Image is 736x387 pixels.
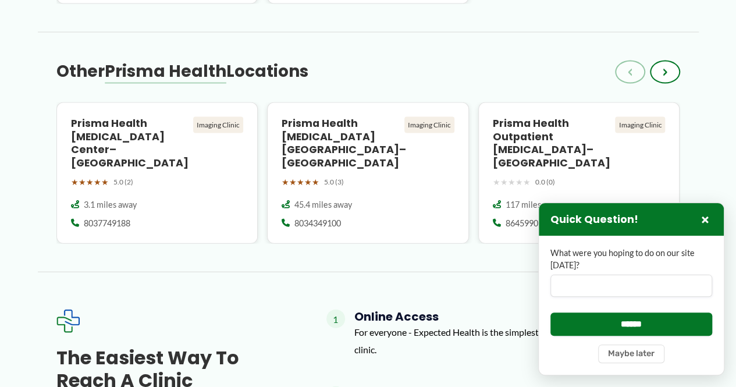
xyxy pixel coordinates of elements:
[79,175,86,190] span: ★
[493,117,611,170] h4: Prisma Health Outpatient [MEDICAL_DATA]–[GEOGRAPHIC_DATA]
[294,199,352,211] span: 45.4 miles away
[312,175,319,190] span: ★
[404,117,454,133] div: Imaging Clinic
[267,102,469,244] a: Prisma Health [MEDICAL_DATA][GEOGRAPHIC_DATA]–[GEOGRAPHIC_DATA] Imaging Clinic ★★★★★ 5.0 (3) 45.4...
[523,175,531,190] span: ★
[56,310,80,333] img: Expected Healthcare Logo
[113,176,133,189] span: 5.0 (2)
[650,61,680,84] button: ›
[478,102,680,244] a: Prisma Health Outpatient [MEDICAL_DATA]–[GEOGRAPHIC_DATA] Imaging Clinic ★★★★★ 0.0 (0) 117 miles ...
[282,117,400,170] h4: Prisma Health [MEDICAL_DATA][GEOGRAPHIC_DATA]–[GEOGRAPHIC_DATA]
[193,117,243,133] div: Imaging Clinic
[506,199,561,211] span: 117 miles away
[101,175,109,190] span: ★
[105,60,226,83] span: Prisma Health
[294,218,341,229] span: 8034349100
[515,175,523,190] span: ★
[500,175,508,190] span: ★
[282,175,289,190] span: ★
[493,175,500,190] span: ★
[698,212,712,226] button: Close
[354,310,680,324] h4: Online Access
[628,65,632,79] span: ‹
[324,176,344,189] span: 5.0 (3)
[86,175,94,190] span: ★
[550,247,712,271] label: What were you hoping to do on our site [DATE]?
[535,176,555,189] span: 0.0 (0)
[71,117,189,170] h4: Prisma Health [MEDICAL_DATA] Center–[GEOGRAPHIC_DATA]
[289,175,297,190] span: ★
[615,117,665,133] div: Imaging Clinic
[354,324,680,358] p: For everyone - Expected Health is the simplest way to digitally connect with a clinic.
[598,345,664,363] button: Maybe later
[663,65,667,79] span: ›
[94,175,101,190] span: ★
[508,175,515,190] span: ★
[56,102,258,244] a: Prisma Health [MEDICAL_DATA] Center–[GEOGRAPHIC_DATA] Imaging Clinic ★★★★★ 5.0 (2) 3.1 miles away...
[71,175,79,190] span: ★
[84,218,130,229] span: 8037749188
[326,310,345,328] span: 1
[56,61,308,82] h3: Other Locations
[84,199,137,211] span: 3.1 miles away
[550,213,638,226] h3: Quick Question!
[297,175,304,190] span: ★
[615,61,645,84] button: ‹
[304,175,312,190] span: ★
[506,218,552,229] span: 8645990731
